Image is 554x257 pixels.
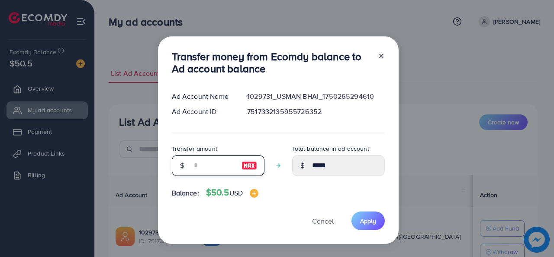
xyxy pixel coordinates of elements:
div: Ad Account ID [165,107,241,117]
div: Ad Account Name [165,91,241,101]
div: 1029731_USMAN BHAI_1750265294610 [240,91,391,101]
h4: $50.5 [206,187,258,198]
label: Transfer amount [172,144,217,153]
label: Total balance in ad account [292,144,369,153]
button: Apply [351,211,385,230]
img: image [250,189,258,198]
h3: Transfer money from Ecomdy balance to Ad account balance [172,50,371,75]
span: Apply [360,217,376,225]
span: USD [229,188,243,198]
span: Cancel [312,216,334,226]
span: Balance: [172,188,199,198]
div: 7517332135955726352 [240,107,391,117]
button: Cancel [301,211,345,230]
img: image [242,160,257,171]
